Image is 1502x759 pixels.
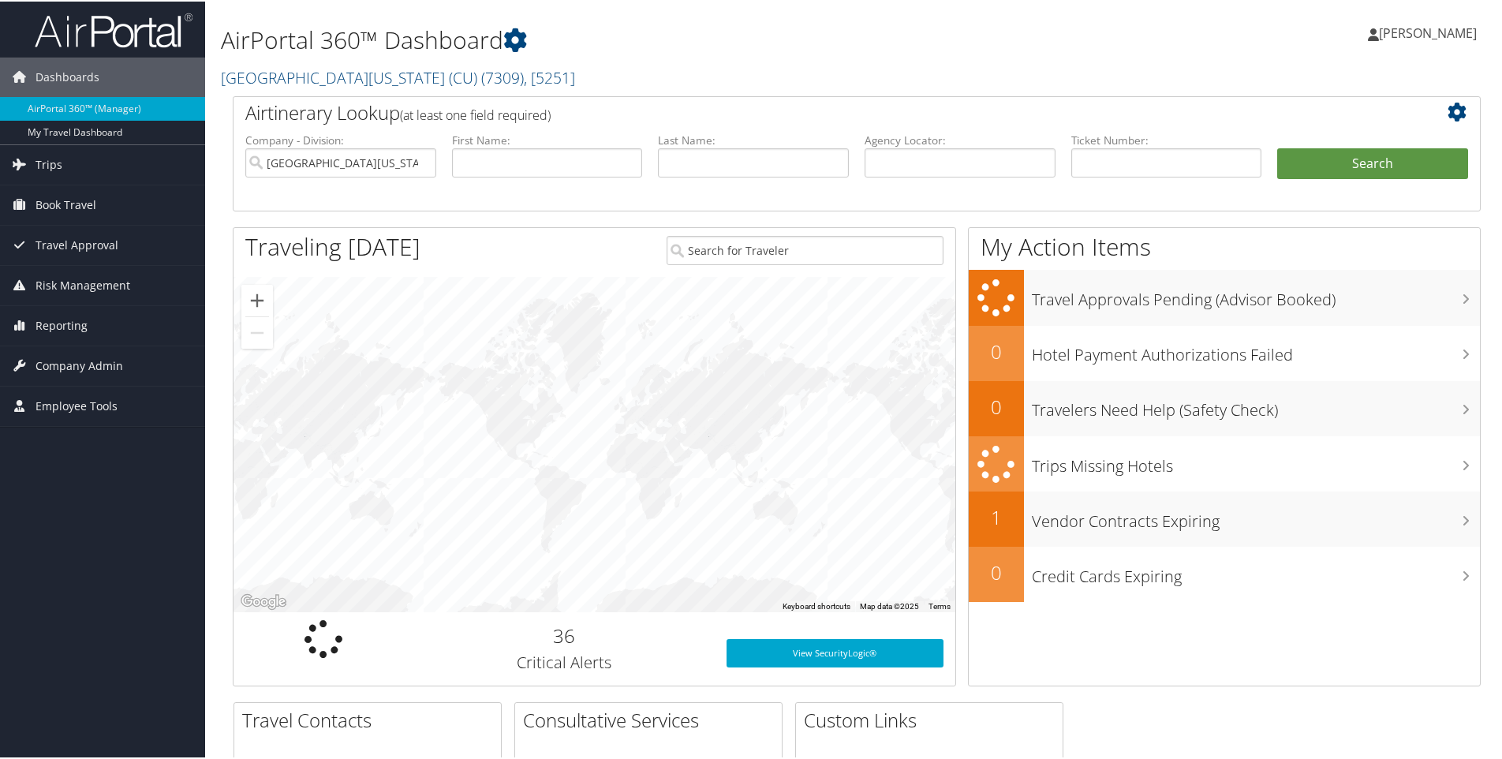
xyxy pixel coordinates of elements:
[35,224,118,264] span: Travel Approval
[969,558,1024,585] h2: 0
[524,65,575,87] span: , [ 5251 ]
[969,490,1480,545] a: 1Vendor Contracts Expiring
[245,98,1364,125] h2: Airtinerary Lookup
[969,324,1480,379] a: 0Hotel Payment Authorizations Failed
[35,264,130,304] span: Risk Management
[1032,556,1480,586] h3: Credit Cards Expiring
[221,65,575,87] a: [GEOGRAPHIC_DATA][US_STATE] (CU)
[1277,147,1468,178] button: Search
[969,392,1024,419] h2: 0
[667,234,943,264] input: Search for Traveler
[241,283,273,315] button: Zoom in
[860,600,919,609] span: Map data ©2025
[35,10,192,47] img: airportal-logo.png
[969,545,1480,600] a: 0Credit Cards Expiring
[400,105,551,122] span: (at least one field required)
[1379,23,1477,40] span: [PERSON_NAME]
[1071,131,1262,147] label: Ticket Number:
[35,144,62,183] span: Trips
[1032,501,1480,531] h3: Vendor Contracts Expiring
[245,131,436,147] label: Company - Division:
[242,705,501,732] h2: Travel Contacts
[969,379,1480,435] a: 0Travelers Need Help (Safety Check)
[237,590,290,611] a: Open this area in Google Maps (opens a new window)
[969,337,1024,364] h2: 0
[241,316,273,347] button: Zoom out
[1368,8,1493,55] a: [PERSON_NAME]
[727,637,943,666] a: View SecurityLogic®
[452,131,643,147] label: First Name:
[481,65,524,87] span: ( 7309 )
[1032,279,1480,309] h3: Travel Approvals Pending (Advisor Booked)
[928,600,951,609] a: Terms (opens in new tab)
[35,305,88,344] span: Reporting
[35,345,123,384] span: Company Admin
[237,590,290,611] img: Google
[969,229,1480,262] h1: My Action Items
[969,435,1480,491] a: Trips Missing Hotels
[804,705,1063,732] h2: Custom Links
[969,268,1480,324] a: Travel Approvals Pending (Advisor Booked)
[969,503,1024,529] h2: 1
[35,184,96,223] span: Book Travel
[1032,335,1480,365] h3: Hotel Payment Authorizations Failed
[35,385,118,424] span: Employee Tools
[221,22,1069,55] h1: AirPortal 360™ Dashboard
[1032,446,1480,476] h3: Trips Missing Hotels
[658,131,849,147] label: Last Name:
[35,56,99,95] span: Dashboards
[865,131,1056,147] label: Agency Locator:
[426,621,703,648] h2: 36
[783,600,850,611] button: Keyboard shortcuts
[1032,390,1480,420] h3: Travelers Need Help (Safety Check)
[426,650,703,672] h3: Critical Alerts
[245,229,420,262] h1: Traveling [DATE]
[523,705,782,732] h2: Consultative Services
